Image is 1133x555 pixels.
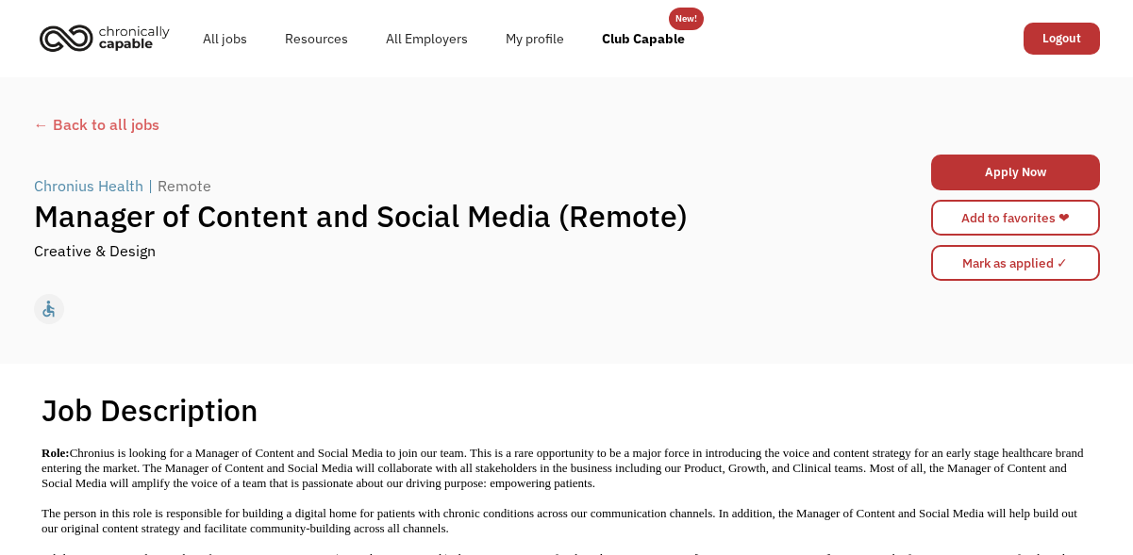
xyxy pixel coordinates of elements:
[42,446,1091,491] p: Chronius is looking for a Manager of Content and Social Media to join our team. This is a rare op...
[583,8,704,69] a: Club Capable
[266,8,367,69] a: Resources
[367,8,487,69] a: All Employers
[34,17,175,58] img: Chronically Capable logo
[34,17,184,58] a: home
[39,295,58,323] div: accessible
[42,446,70,460] strong: Role:
[148,174,153,197] div: |
[158,174,211,197] div: Remote
[931,200,1100,236] a: Add to favorites ❤
[34,174,143,197] div: Chronius Health
[931,155,1100,190] a: Apply Now
[184,8,266,69] a: All jobs
[42,391,258,429] h1: Job Description
[34,197,834,235] h1: Manager of Content and Social Media (Remote)
[34,174,216,197] a: Chronius Health|Remote
[931,245,1100,281] input: Mark as applied ✓
[34,113,1100,136] a: ← Back to all jobs
[675,8,697,30] div: New!
[34,239,156,262] div: Creative & Design
[931,240,1100,286] form: Mark as applied form
[42,506,1091,536] p: The person in this role is responsible for building a digital home for patients with chronic cond...
[487,8,583,69] a: My profile
[1024,23,1100,55] a: Logout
